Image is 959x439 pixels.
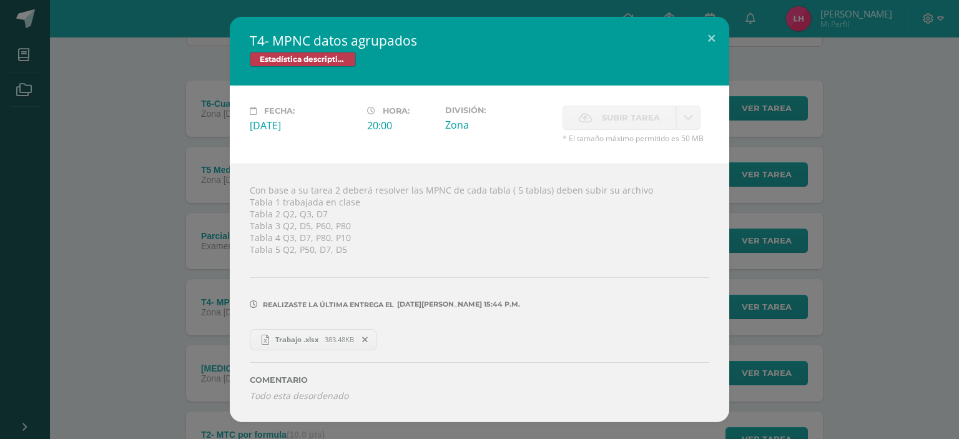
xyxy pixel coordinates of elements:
[250,119,357,132] div: [DATE]
[230,164,729,422] div: Con base a su tarea 2 deberá resolver las MPNC de cada tabla ( 5 tablas) deben subir su archivo T...
[355,333,376,347] span: Remover entrega
[563,133,709,144] span: * El tamaño máximo permitido es 50 MB
[269,335,325,344] span: Trabajo .xlsx
[676,106,701,130] a: La fecha de entrega ha expirado
[250,390,348,402] i: Todo esta desordenado
[250,329,376,350] a: Trabajo .xlsx 383.48KB
[694,17,729,59] button: Close (Esc)
[367,119,435,132] div: 20:00
[263,300,394,309] span: Realizaste la última entrega el
[325,335,354,344] span: 383.48KB
[250,375,709,385] label: Comentario
[394,304,520,305] span: [DATE][PERSON_NAME] 15:44 p.m.
[602,106,660,129] span: Subir tarea
[383,106,410,116] span: Hora:
[445,106,553,115] label: División:
[250,32,709,49] h2: T4- MPNC datos agrupados
[250,52,356,67] span: Estadística descriptiva
[563,106,676,130] label: La fecha de entrega ha expirado
[445,118,553,132] div: Zona
[264,106,295,116] span: Fecha:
